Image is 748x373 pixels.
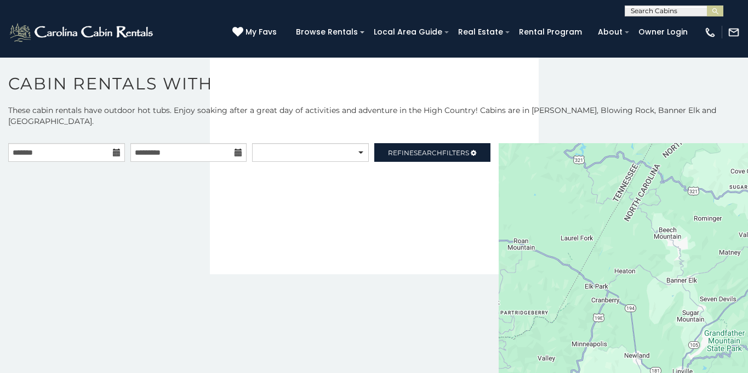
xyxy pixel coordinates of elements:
span: Refine Filters [388,149,469,157]
a: Rental Program [513,24,587,41]
a: Local Area Guide [368,24,448,41]
img: phone-regular-white.png [704,26,716,38]
span: Search [414,149,442,157]
a: About [592,24,628,41]
a: RefineSearchFilters [374,143,491,162]
span: My Favs [245,26,277,38]
a: Browse Rentals [290,24,363,41]
img: White-1-2.png [8,21,156,43]
img: mail-regular-white.png [728,26,740,38]
a: My Favs [232,26,279,38]
a: Owner Login [633,24,693,41]
a: Real Estate [453,24,509,41]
